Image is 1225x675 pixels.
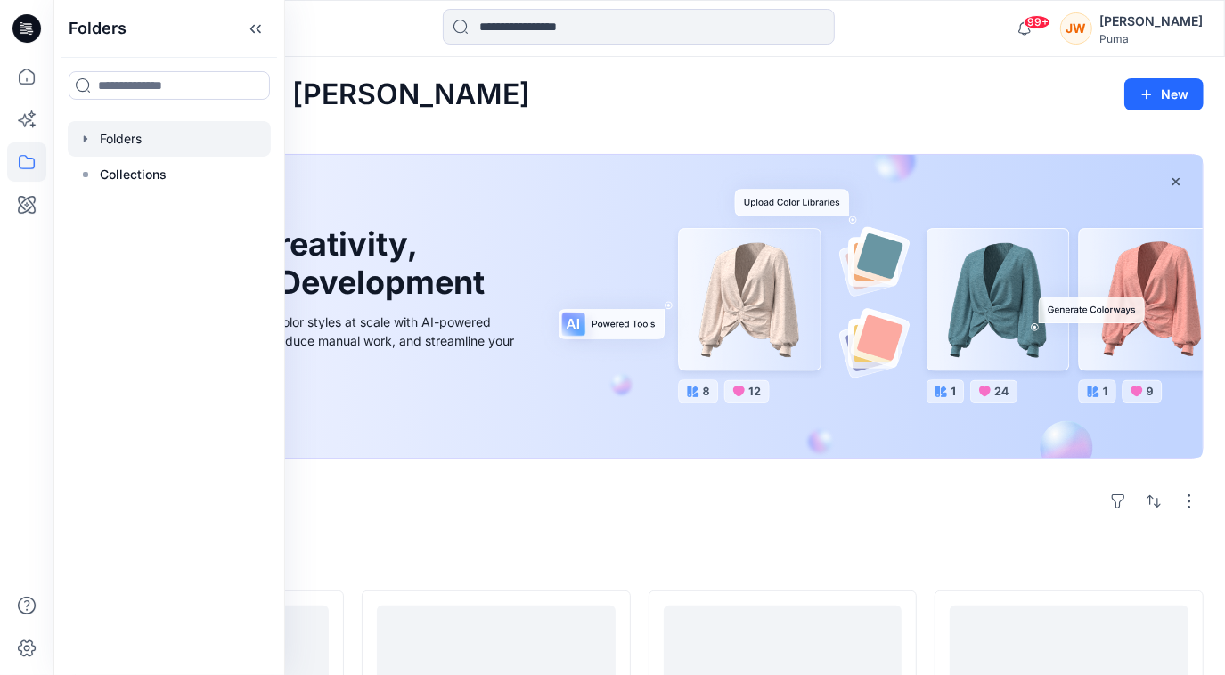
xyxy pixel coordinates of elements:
[75,551,1204,573] h4: Styles
[1099,32,1203,45] div: Puma
[75,78,530,111] h2: Welcome back, [PERSON_NAME]
[1124,78,1204,110] button: New
[1060,12,1092,45] div: JW
[118,313,519,369] div: Explore ideas faster and recolor styles at scale with AI-powered tools that boost creativity, red...
[1024,15,1050,29] span: 99+
[118,225,493,302] h1: Unleash Creativity, Speed Up Development
[118,390,519,426] a: Discover more
[1099,11,1203,32] div: [PERSON_NAME]
[100,164,167,185] p: Collections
